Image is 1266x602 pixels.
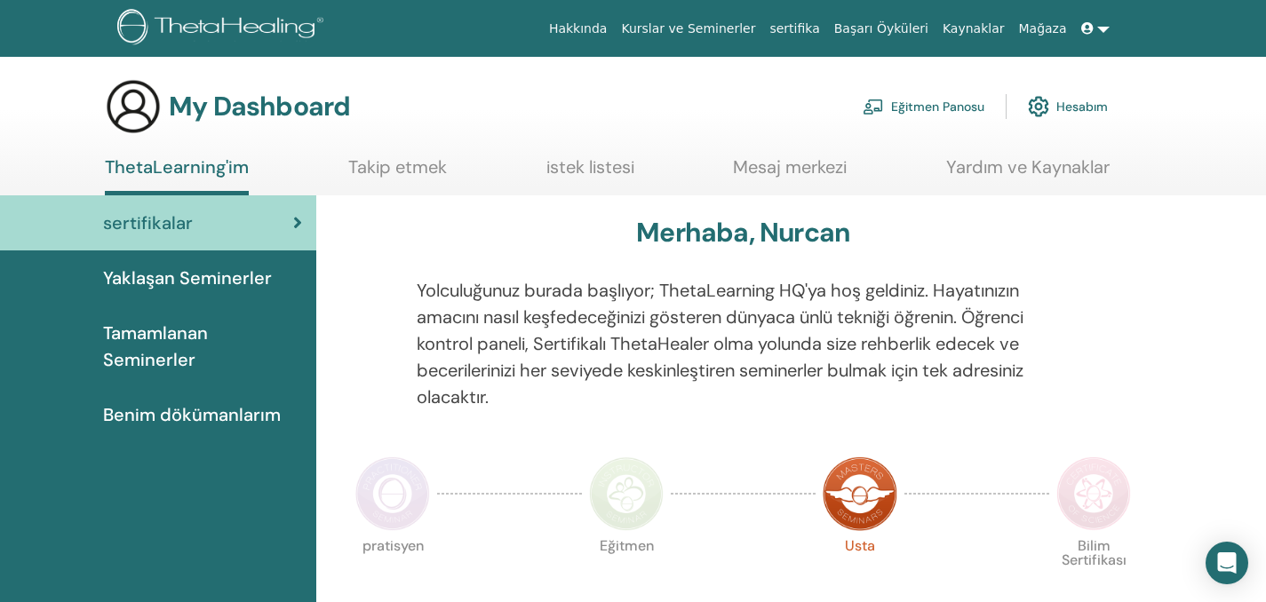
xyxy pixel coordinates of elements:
a: Takip etmek [348,156,447,191]
span: Tamamlanan Seminerler [103,320,302,373]
a: Kaynaklar [936,12,1012,45]
img: Certificate of Science [1056,456,1131,531]
span: sertifikalar [103,210,193,236]
img: Instructor [589,456,664,531]
a: Mesaj merkezi [733,156,847,191]
img: logo.png [117,9,330,49]
img: Practitioner [355,456,430,531]
a: ThetaLearning'im [105,156,249,195]
a: sertifika [762,12,826,45]
a: Mağaza [1011,12,1073,45]
h3: Merhaba, Nurcan [636,217,850,249]
img: chalkboard-teacher.svg [863,99,884,115]
img: Master [823,456,897,531]
div: Open Intercom Messenger [1206,542,1248,584]
span: Benim dökümanlarım [103,401,281,428]
a: Hesabım [1028,87,1108,126]
a: istek listesi [546,156,634,191]
p: Yolculuğunuz burada başlıyor; ThetaLearning HQ'ya hoş geldiniz. Hayatınızın amacını nasıl keşfede... [417,277,1071,410]
span: Yaklaşan Seminerler [103,265,272,291]
a: Hakkında [542,12,615,45]
img: generic-user-icon.jpg [105,78,162,135]
h3: My Dashboard [169,91,350,123]
a: Yardım ve Kaynaklar [946,156,1110,191]
a: Başarı Öyküleri [827,12,936,45]
a: Eğitmen Panosu [863,87,984,126]
a: Kurslar ve Seminerler [614,12,762,45]
img: cog.svg [1028,91,1049,122]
